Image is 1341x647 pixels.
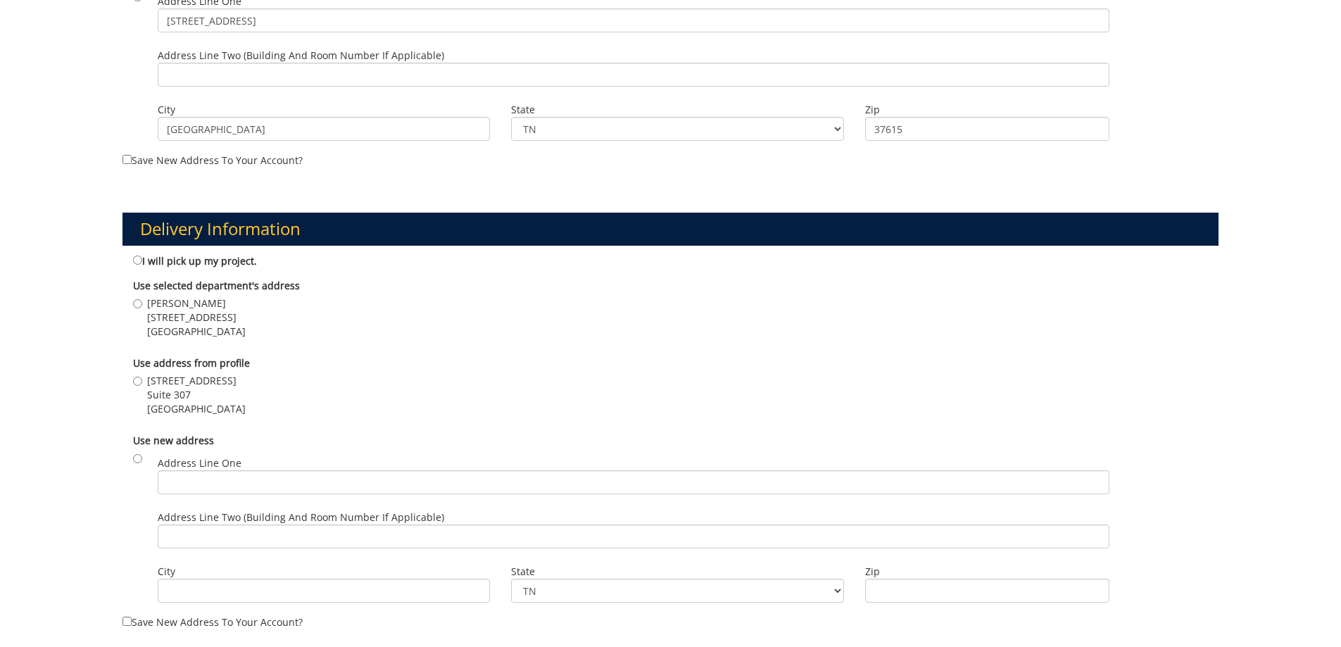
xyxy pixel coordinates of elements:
span: [GEOGRAPHIC_DATA] [147,325,246,339]
input: City [158,117,491,141]
input: Zip [865,579,1109,603]
label: I will pick up my project. [133,253,257,268]
input: [STREET_ADDRESS] Suite 307 [GEOGRAPHIC_DATA] [133,377,142,386]
label: Address Line Two (Building and Room Number if applicable) [158,49,1109,87]
h3: Delivery Information [122,213,1219,245]
span: [STREET_ADDRESS] [147,310,246,325]
label: Address Line One [158,456,1109,494]
span: Suite 307 [147,388,246,402]
input: Address Line One [158,470,1109,494]
label: City [158,103,491,117]
input: [PERSON_NAME] [STREET_ADDRESS] [GEOGRAPHIC_DATA] [133,299,142,308]
label: State [511,103,844,117]
span: [GEOGRAPHIC_DATA] [147,402,246,416]
input: City [158,579,491,603]
input: Address Line One [158,8,1109,32]
b: Use address from profile [133,356,250,370]
label: Zip [865,103,1109,117]
label: State [511,565,844,579]
input: Address Line Two (Building and Room Number if applicable) [158,524,1109,548]
label: Address Line Two (Building and Room Number if applicable) [158,510,1109,548]
b: Use new address [133,434,214,447]
input: Zip [865,117,1109,141]
span: [PERSON_NAME] [147,296,246,310]
input: I will pick up my project. [133,256,142,265]
input: Address Line Two (Building and Room Number if applicable) [158,63,1109,87]
label: Zip [865,565,1109,579]
input: Save new address to your account? [122,617,132,626]
b: Use selected department's address [133,279,300,292]
input: Save new address to your account? [122,155,132,164]
span: [STREET_ADDRESS] [147,374,246,388]
label: City [158,565,491,579]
